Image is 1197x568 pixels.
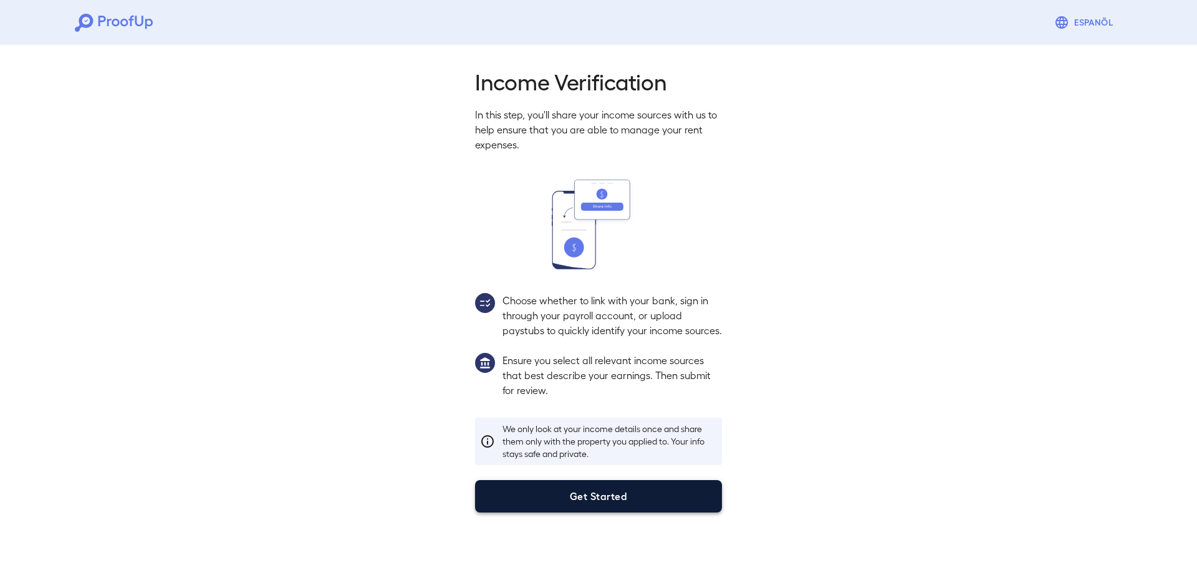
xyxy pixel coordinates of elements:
[475,107,722,152] p: In this step, you'll share your income sources with us to help ensure that you are able to manage...
[475,293,495,313] img: group2.svg
[552,180,645,269] img: transfer_money.svg
[1049,10,1122,35] button: Espanõl
[475,67,722,95] h2: Income Verification
[502,423,717,460] p: We only look at your income details once and share them only with the property you applied to. Yo...
[502,353,722,398] p: Ensure you select all relevant income sources that best describe your earnings. Then submit for r...
[475,480,722,513] button: Get Started
[502,293,722,338] p: Choose whether to link with your bank, sign in through your payroll account, or upload paystubs t...
[475,353,495,373] img: group1.svg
